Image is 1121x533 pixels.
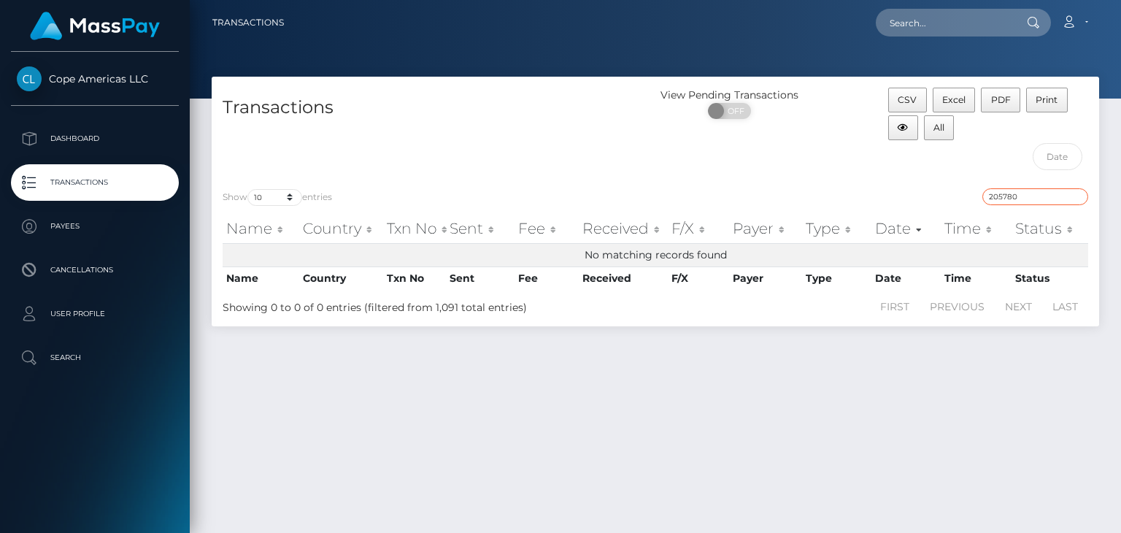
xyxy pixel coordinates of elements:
[1012,214,1088,243] th: Status: activate to sort column ascending
[729,266,802,290] th: Payer
[1036,94,1058,105] span: Print
[981,88,1020,112] button: PDF
[223,189,332,206] label: Show entries
[17,303,173,325] p: User Profile
[716,103,752,119] span: OFF
[11,296,179,332] a: User Profile
[924,115,955,140] button: All
[247,189,302,206] select: Showentries
[30,12,160,40] img: MassPay Logo
[802,266,871,290] th: Type
[212,7,284,38] a: Transactions
[729,214,802,243] th: Payer: activate to sort column ascending
[668,214,729,243] th: F/X: activate to sort column ascending
[299,266,383,290] th: Country
[17,259,173,281] p: Cancellations
[668,266,729,290] th: F/X
[17,215,173,237] p: Payees
[655,88,804,103] div: View Pending Transactions
[933,122,944,133] span: All
[11,120,179,157] a: Dashboard
[383,266,446,290] th: Txn No
[579,214,668,243] th: Received: activate to sort column ascending
[299,214,383,243] th: Country: activate to sort column ascending
[991,94,1011,105] span: PDF
[446,266,515,290] th: Sent
[941,266,1011,290] th: Time
[11,208,179,245] a: Payees
[17,66,42,91] img: Cope Americas LLC
[515,214,579,243] th: Fee: activate to sort column ascending
[1026,88,1068,112] button: Print
[17,172,173,193] p: Transactions
[871,214,941,243] th: Date: activate to sort column ascending
[1033,143,1083,170] input: Date filter
[223,294,571,315] div: Showing 0 to 0 of 0 entries (filtered from 1,091 total entries)
[579,266,668,290] th: Received
[515,266,579,290] th: Fee
[11,252,179,288] a: Cancellations
[898,94,917,105] span: CSV
[888,115,918,140] button: Column visibility
[933,88,976,112] button: Excel
[871,266,941,290] th: Date
[17,128,173,150] p: Dashboard
[876,9,1013,37] input: Search...
[888,88,927,112] button: CSV
[17,347,173,369] p: Search
[1012,266,1088,290] th: Status
[11,340,179,376] a: Search
[11,164,179,201] a: Transactions
[223,214,299,243] th: Name: activate to sort column ascending
[223,95,644,120] h4: Transactions
[223,266,299,290] th: Name
[11,72,179,85] span: Cope Americas LLC
[802,214,871,243] th: Type: activate to sort column ascending
[446,214,515,243] th: Sent: activate to sort column ascending
[941,214,1011,243] th: Time: activate to sort column ascending
[982,188,1088,205] input: Search transactions
[942,94,966,105] span: Excel
[383,214,446,243] th: Txn No: activate to sort column ascending
[223,243,1088,266] td: No matching records found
